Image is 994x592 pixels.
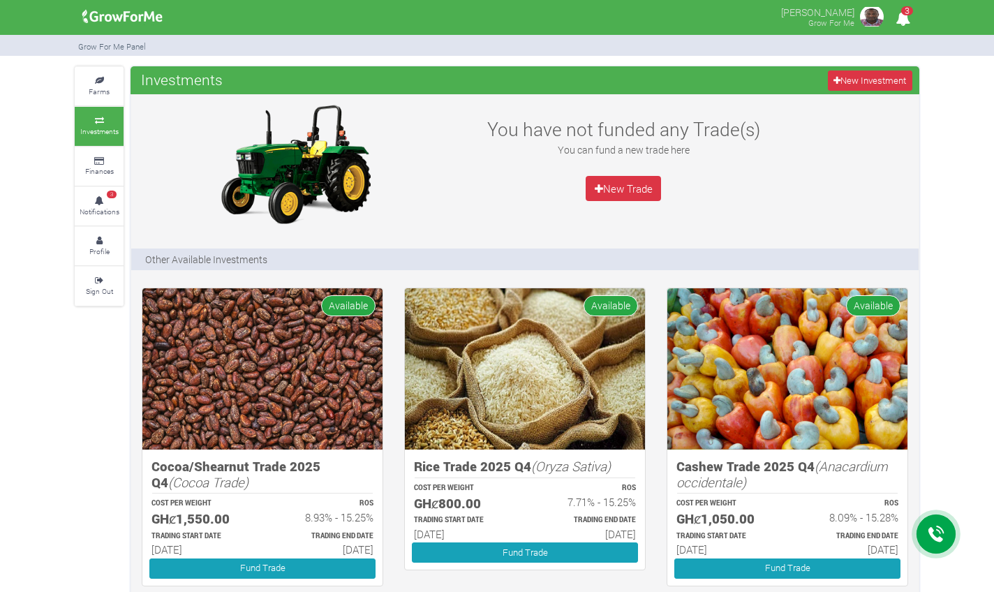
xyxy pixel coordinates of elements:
[89,246,110,256] small: Profile
[275,531,373,542] p: Estimated Trading End Date
[86,286,113,296] small: Sign Out
[676,498,775,509] p: COST PER WEIGHT
[151,459,373,490] h5: Cocoa/Shearnut Trade 2025 Q4
[275,511,373,524] h6: 8.93% - 15.25%
[321,295,376,316] span: Available
[142,288,383,450] img: growforme image
[676,459,898,490] h5: Cashew Trade 2025 Q4
[584,295,638,316] span: Available
[405,288,645,450] img: growforme image
[77,3,168,31] img: growforme image
[75,227,124,265] a: Profile
[275,543,373,556] h6: [DATE]
[75,67,124,105] a: Farms
[414,459,636,475] h5: Rice Trade 2025 Q4
[151,531,250,542] p: Estimated Trading Start Date
[676,543,775,556] h6: [DATE]
[586,176,661,201] a: New Trade
[75,187,124,225] a: 3 Notifications
[472,118,775,140] h3: You have not funded any Trade(s)
[412,542,638,563] a: Fund Trade
[75,107,124,145] a: Investments
[145,252,267,267] p: Other Available Investments
[151,498,250,509] p: COST PER WEIGHT
[149,558,376,579] a: Fund Trade
[138,66,226,94] span: Investments
[846,295,900,316] span: Available
[858,3,886,31] img: growforme image
[800,543,898,556] h6: [DATE]
[414,528,512,540] h6: [DATE]
[889,13,917,27] a: 3
[800,498,898,509] p: ROS
[75,267,124,305] a: Sign Out
[781,3,854,20] p: [PERSON_NAME]
[676,531,775,542] p: Estimated Trading Start Date
[414,515,512,526] p: Estimated Trading Start Date
[537,515,636,526] p: Estimated Trading End Date
[901,6,913,15] span: 3
[537,496,636,508] h6: 7.71% - 15.25%
[78,41,146,52] small: Grow For Me Panel
[676,457,888,491] i: (Anacardium occidentale)
[674,558,900,579] a: Fund Trade
[472,142,775,157] p: You can fund a new trade here
[151,511,250,527] h5: GHȼ1,550.00
[889,3,917,34] i: Notifications
[537,483,636,494] p: ROS
[168,473,248,491] i: (Cocoa Trade)
[80,126,119,136] small: Investments
[800,531,898,542] p: Estimated Trading End Date
[414,483,512,494] p: COST PER WEIGHT
[828,71,912,91] a: New Investment
[676,511,775,527] h5: GHȼ1,050.00
[414,496,512,512] h5: GHȼ800.00
[80,207,119,216] small: Notifications
[85,166,114,176] small: Finances
[89,87,110,96] small: Farms
[107,191,117,199] span: 3
[75,147,124,186] a: Finances
[808,17,854,28] small: Grow For Me
[531,457,611,475] i: (Oryza Sativa)
[208,101,383,227] img: growforme image
[275,498,373,509] p: ROS
[151,543,250,556] h6: [DATE]
[800,511,898,524] h6: 8.09% - 15.28%
[667,288,907,450] img: growforme image
[537,528,636,540] h6: [DATE]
